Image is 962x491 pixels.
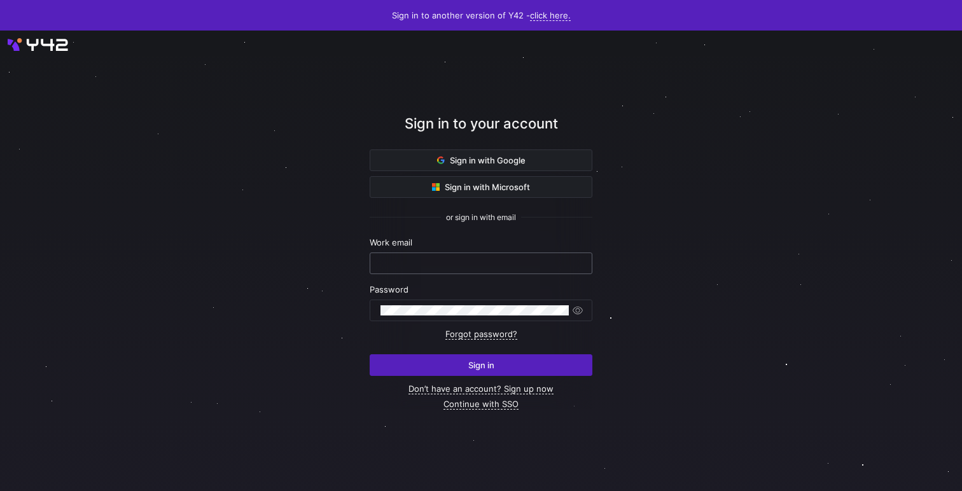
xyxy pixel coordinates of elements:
[370,354,592,376] button: Sign in
[370,284,408,294] span: Password
[446,213,516,222] span: or sign in with email
[530,10,571,21] a: click here.
[432,182,530,192] span: Sign in with Microsoft
[437,155,526,165] span: Sign in with Google
[468,360,494,370] span: Sign in
[370,176,592,198] button: Sign in with Microsoft
[445,329,517,340] a: Forgot password?
[370,113,592,149] div: Sign in to your account
[370,149,592,171] button: Sign in with Google
[370,237,412,247] span: Work email
[443,399,519,410] a: Continue with SSO
[408,384,554,394] a: Don’t have an account? Sign up now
